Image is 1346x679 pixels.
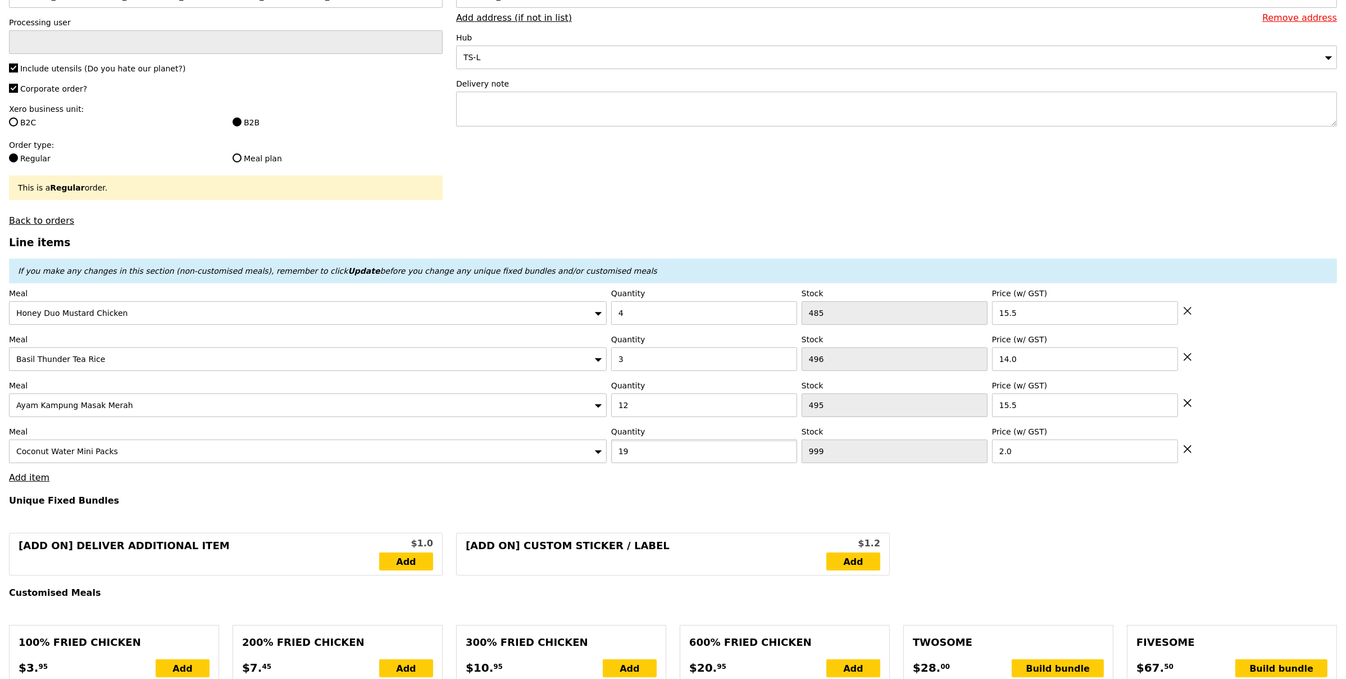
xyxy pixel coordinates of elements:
label: Quantity [611,288,797,299]
div: Fivesome [1136,635,1327,650]
label: B2B [233,117,443,128]
div: Build bundle [1235,659,1327,677]
span: 45 [262,662,271,671]
label: Meal [9,288,607,299]
span: 00 [940,662,950,671]
span: $67. [1136,659,1164,676]
a: Add [379,553,433,571]
div: $1.2 [826,537,880,550]
input: Regular [9,153,18,162]
input: B2C [9,117,18,126]
div: Add [826,659,880,677]
a: Add [826,553,880,571]
input: Meal plan [233,153,242,162]
label: Quantity [611,426,797,437]
span: $7. [242,659,262,676]
span: Honey Duo Mustard Chicken [16,309,128,318]
label: Price (w/ GST) [992,334,1178,345]
span: $20. [689,659,717,676]
label: Stock [802,334,988,345]
label: Meal [9,380,607,391]
label: Quantity [611,334,797,345]
span: 50 [1164,662,1174,671]
div: 100% Fried Chicken [19,635,210,650]
span: $10. [466,659,493,676]
b: Update [348,266,380,275]
label: Regular [9,153,219,164]
span: Basil Thunder Tea Rice [16,355,105,364]
label: Stock [802,426,988,437]
span: Coconut Water Mini Packs [16,447,118,456]
span: Corporate order? [20,84,87,93]
div: $1.0 [379,537,433,550]
div: This is a order. [18,182,434,193]
label: Price (w/ GST) [992,288,1178,299]
span: TS-L [463,53,480,62]
label: Xero business unit: [9,103,443,115]
label: Meal plan [233,153,443,164]
div: Build bundle [1012,659,1104,677]
a: Add address (if not in list) [456,12,572,23]
label: Processing user [9,17,443,28]
input: Include utensils (Do you hate our planet?) [9,64,18,73]
h3: Line items [9,237,1337,248]
h4: Unique Fixed Bundles [9,495,1337,506]
label: Meal [9,334,607,345]
span: Include utensils (Do you hate our planet?) [20,64,185,73]
label: Price (w/ GST) [992,426,1178,437]
label: Price (w/ GST) [992,380,1178,391]
span: 95 [38,662,48,671]
div: [Add on] Custom Sticker / Label [466,538,826,571]
a: Remove address [1262,12,1337,23]
div: Add [379,659,433,677]
label: Order type: [9,139,443,151]
input: B2B [233,117,242,126]
label: B2C [9,117,219,128]
span: Ayam Kampung Masak Merah [16,401,133,410]
span: 95 [717,662,726,671]
div: Add [156,659,210,677]
div: Twosome [913,635,1104,650]
a: Add item [9,472,49,483]
span: $3. [19,659,38,676]
div: 300% Fried Chicken [466,635,657,650]
label: Meal [9,426,607,437]
label: Stock [802,288,988,299]
span: 95 [493,662,503,671]
label: Quantity [611,380,797,391]
div: 600% Fried Chicken [689,635,880,650]
em: If you make any changes in this section (non-customised meals), remember to click before you chan... [18,266,657,275]
label: Hub [456,32,1337,43]
span: $28. [913,659,940,676]
label: Delivery note [456,78,1337,89]
div: Add [603,659,657,677]
label: Stock [802,380,988,391]
b: Regular [50,183,84,192]
div: [Add on] Deliver Additional Item [19,538,379,571]
a: Back to orders [9,215,74,226]
input: Corporate order? [9,84,18,93]
h4: Customised Meals [9,587,1337,598]
div: 200% Fried Chicken [242,635,433,650]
